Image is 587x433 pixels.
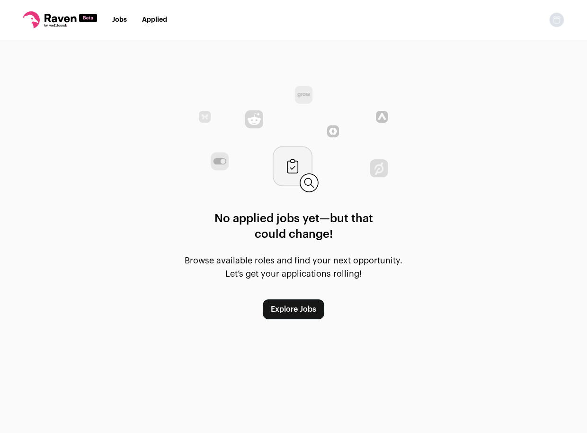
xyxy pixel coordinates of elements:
[175,211,412,243] h1: No applied jobs yet—but that could change!
[175,254,412,280] p: Browse available roles and find your next opportunity. Let’s get your applications rolling!
[142,17,167,23] a: Applied
[199,86,388,192] img: applied-jobs-empty-state-8de059f12e0bd7f69a54155bad964eb4528bf71211be708d86eb42d376d0e0ae.png
[549,12,564,27] button: Open dropdown
[112,17,127,23] a: Jobs
[549,12,564,27] img: nopic.png
[263,299,324,319] a: Explore Jobs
